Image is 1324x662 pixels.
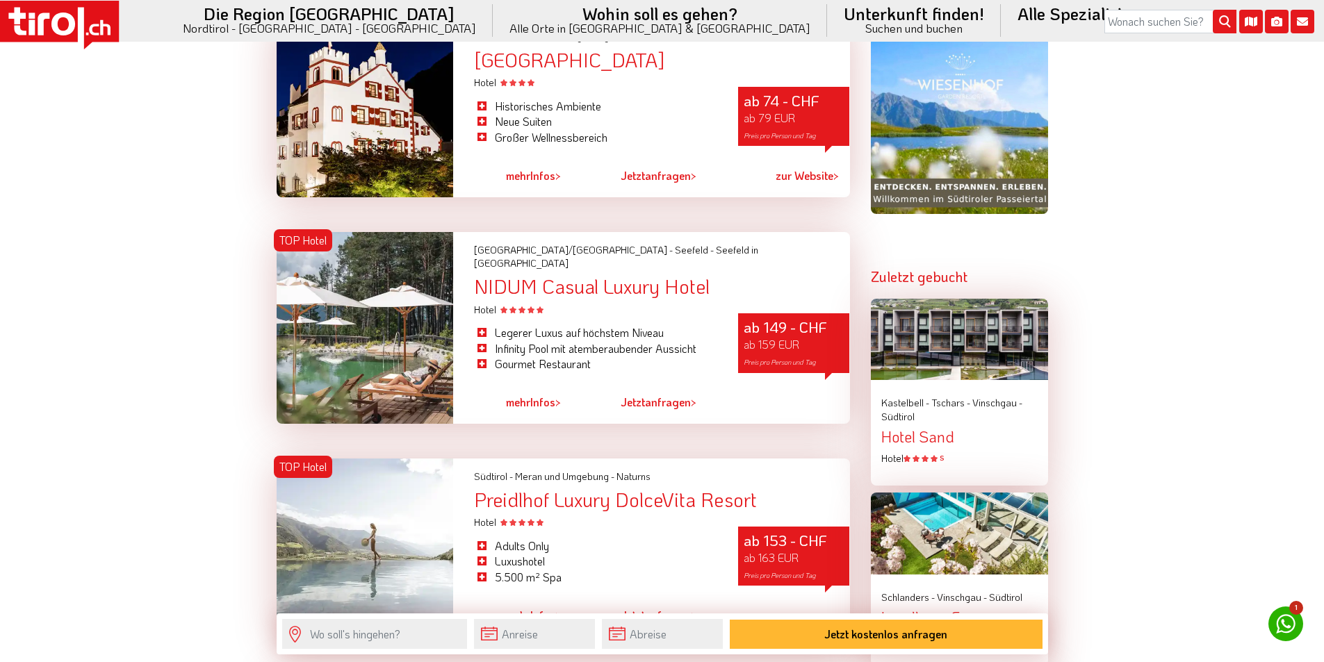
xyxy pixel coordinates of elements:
[506,168,530,183] span: mehr
[1268,606,1303,641] a: 1
[1289,601,1303,615] span: 1
[474,489,849,511] div: Preidlhof Luxury DolceVita Resort
[776,160,839,192] a: zur Website>
[621,608,645,622] span: Jetzt
[183,22,476,34] small: Nordtirol - [GEOGRAPHIC_DATA] - [GEOGRAPHIC_DATA]
[506,599,561,631] a: mehrInfos>
[937,590,987,604] span: Vinschgau -
[738,527,849,586] div: ab 153 - CHF
[506,160,561,192] a: mehrInfos>
[474,49,849,71] div: [GEOGRAPHIC_DATA]
[474,538,717,554] li: Adults Only
[691,608,696,622] span: >
[621,168,645,183] span: Jetzt
[474,243,758,270] span: Seefeld in [GEOGRAPHIC_DATA]
[274,456,332,478] div: TOP Hotel
[881,429,1038,445] div: Hotel Sand
[474,356,717,372] li: Gourmet Restaurant
[881,609,1038,626] div: Landhaus Fux
[474,114,717,129] li: Neue Suiten
[474,570,717,585] li: 5.500 m² Spa
[738,87,849,146] div: ab 74 - CHF
[474,99,717,114] li: Historisches Ambiente
[616,470,651,483] span: Naturns
[509,22,810,34] small: Alle Orte in [GEOGRAPHIC_DATA] & [GEOGRAPHIC_DATA]
[881,410,915,423] span: Südtirol
[833,168,839,183] span: >
[1291,10,1314,33] i: Kontakt
[881,396,1038,465] a: Kastelbell - Tschars - Vinschgau - Südtirol Hotel Sand Hotel S
[881,590,1038,645] a: Schlanders - Vinschgau - Südtirol Landhaus Fux Hotel
[282,619,467,649] input: Wo soll's hingehen?
[871,37,1048,214] img: wiesenhof-sommer.jpg
[474,130,717,145] li: Großer Wellnessbereich
[1265,10,1289,33] i: Fotogalerie
[744,358,816,367] span: Preis pro Person und Tag
[621,599,696,631] a: Jetztanfragen>
[738,313,849,372] div: ab 149 - CHF
[940,453,944,463] sup: S
[691,395,696,409] span: >
[675,243,714,256] span: Seefeld -
[989,590,1022,604] span: Südtirol
[744,571,816,580] span: Preis pro Person und Tag
[474,554,717,569] li: Luxushotel
[881,396,970,409] span: Kastelbell - Tschars -
[474,276,849,297] div: NIDUM Casual Luxury Hotel
[744,550,799,565] span: ab 163 EUR
[1239,10,1263,33] i: Karte öffnen
[881,452,1038,465] div: Hotel
[555,395,561,409] span: >
[602,619,723,649] input: Abreise
[506,386,561,418] a: mehrInfos>
[1104,10,1236,33] input: Wonach suchen Sie?
[474,243,673,256] span: [GEOGRAPHIC_DATA]/[GEOGRAPHIC_DATA] -
[515,470,614,483] span: Meran und Umgebung -
[621,386,696,418] a: Jetztanfragen>
[744,337,799,351] span: ab 159 EUR
[844,22,984,34] small: Suchen und buchen
[621,160,696,192] a: Jetztanfragen>
[972,396,1022,409] span: Vinschgau -
[555,608,561,622] span: >
[506,395,530,409] span: mehr
[730,620,1043,649] button: Jetzt kostenlos anfragen
[506,608,530,622] span: mehr
[691,168,696,183] span: >
[474,341,717,356] li: Infinity Pool mit atemberaubender Aussicht
[474,76,534,89] span: Hotel
[744,110,795,125] span: ab 79 EUR
[881,590,935,604] span: Schlanders -
[474,470,513,483] span: Südtirol -
[555,168,561,183] span: >
[621,395,645,409] span: Jetzt
[744,131,816,140] span: Preis pro Person und Tag
[274,229,332,251] div: TOP Hotel
[474,619,595,649] input: Anreise
[474,303,544,316] span: Hotel
[871,267,967,286] strong: Zuletzt gebucht
[474,325,717,340] li: Legerer Luxus auf höchstem Niveau
[474,515,544,529] span: Hotel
